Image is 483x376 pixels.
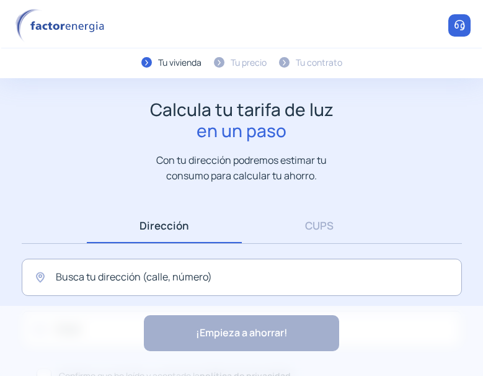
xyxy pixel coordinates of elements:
[231,56,267,69] div: Tu precio
[158,56,202,69] div: Tu vivienda
[242,208,397,243] a: CUPS
[12,9,112,43] img: logo factor
[150,99,334,141] h1: Calcula tu tarifa de luz
[150,120,334,141] span: en un paso
[453,19,466,32] img: llamar
[144,153,339,183] p: Con tu dirección podremos estimar tu consumo para calcular tu ahorro.
[296,56,342,69] div: Tu contrato
[87,208,242,243] a: Dirección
